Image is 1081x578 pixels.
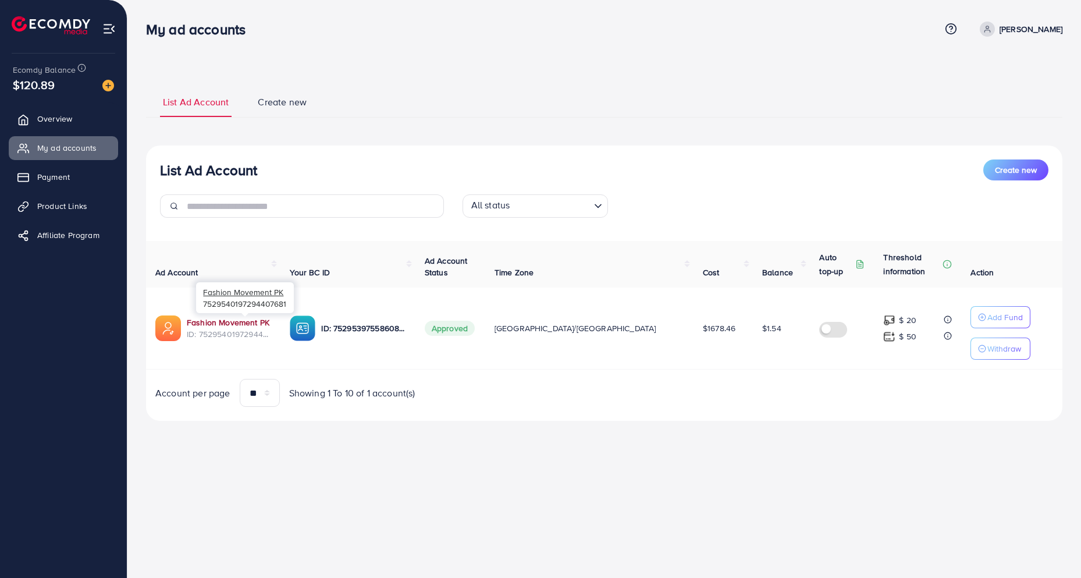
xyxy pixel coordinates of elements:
[155,386,230,400] span: Account per page
[987,342,1021,356] p: Withdraw
[883,250,940,278] p: Threshold information
[899,313,916,327] p: $ 20
[425,321,475,336] span: Approved
[163,95,229,109] span: List Ad Account
[155,267,198,278] span: Ad Account
[258,95,307,109] span: Create new
[425,255,468,278] span: Ad Account Status
[37,200,87,212] span: Product Links
[37,229,99,241] span: Affiliate Program
[196,282,294,313] div: 7529540197294407681
[9,107,118,130] a: Overview
[13,64,76,76] span: Ecomdy Balance
[970,338,1030,360] button: Withdraw
[469,196,513,215] span: All status
[970,306,1030,328] button: Add Fund
[321,321,406,335] p: ID: 7529539755860836369
[987,310,1023,324] p: Add Fund
[975,22,1062,37] a: [PERSON_NAME]
[187,328,271,340] span: ID: 7529540197294407681
[9,165,118,189] a: Payment
[146,21,255,38] h3: My ad accounts
[187,317,271,328] a: Fashion Movement PK
[102,80,114,91] img: image
[762,267,793,278] span: Balance
[883,331,895,343] img: top-up amount
[9,194,118,218] a: Product Links
[970,267,994,278] span: Action
[13,76,55,93] span: $120.89
[495,322,656,334] span: [GEOGRAPHIC_DATA]/[GEOGRAPHIC_DATA]
[9,224,118,247] a: Affiliate Program
[102,22,116,36] img: menu
[995,164,1037,176] span: Create new
[37,171,70,183] span: Payment
[37,113,72,125] span: Overview
[883,314,895,327] img: top-up amount
[703,322,735,334] span: $1678.46
[290,315,315,341] img: ic-ba-acc.ded83a64.svg
[9,136,118,159] a: My ad accounts
[495,267,534,278] span: Time Zone
[899,329,916,343] p: $ 50
[819,250,853,278] p: Auto top-up
[37,142,97,154] span: My ad accounts
[12,16,90,34] img: logo
[762,322,781,334] span: $1.54
[289,386,415,400] span: Showing 1 To 10 of 1 account(s)
[290,267,330,278] span: Your BC ID
[1000,22,1062,36] p: [PERSON_NAME]
[160,162,257,179] h3: List Ad Account
[703,267,720,278] span: Cost
[983,159,1048,180] button: Create new
[203,286,283,297] span: Fashion Movement PK
[513,197,589,215] input: Search for option
[155,315,181,341] img: ic-ads-acc.e4c84228.svg
[463,194,608,218] div: Search for option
